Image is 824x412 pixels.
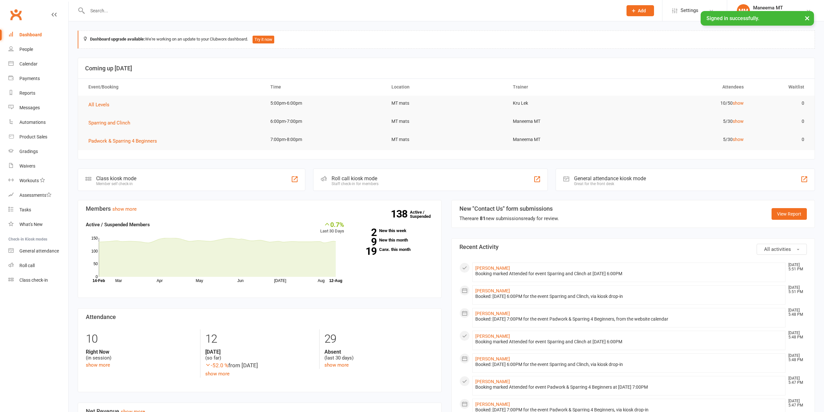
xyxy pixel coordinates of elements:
a: Class kiosk mode [8,273,68,288]
div: from [DATE] [205,361,314,370]
div: Class kiosk mode [96,175,136,182]
a: Calendar [8,57,68,71]
time: [DATE] 5:48 PM [785,331,807,339]
div: Payments [19,76,40,81]
a: show more [324,362,349,368]
td: Kru Lek [507,96,628,111]
a: 9New this month [354,238,434,242]
div: 29 [324,329,434,349]
a: show [733,137,744,142]
div: [PERSON_NAME] Thai [753,11,797,17]
a: 19Canx. this month [354,247,434,252]
a: [PERSON_NAME] [475,311,510,316]
div: Member self check-in [96,182,136,186]
div: (so far) [205,349,314,361]
time: [DATE] 5:47 PM [785,399,807,407]
div: Assessments [19,193,51,198]
div: Waivers [19,163,35,169]
span: Padwork & Sparring 4 Beginners [88,138,157,144]
div: General attendance kiosk mode [574,175,646,182]
div: Staff check-in for members [332,182,378,186]
a: People [8,42,68,57]
a: 138Active / Suspended [410,205,438,223]
a: General attendance kiosk mode [8,244,68,258]
th: Location [386,79,507,95]
div: (last 30 days) [324,349,434,361]
a: Workouts [8,173,68,188]
h3: New "Contact Us" form submissions [459,206,559,212]
div: MM [737,4,750,17]
h3: Members [86,206,434,212]
a: [PERSON_NAME] [475,265,510,271]
strong: [DATE] [205,349,314,355]
td: Maneema MT [507,114,628,129]
th: Trainer [507,79,628,95]
div: Tasks [19,207,31,212]
button: Sparring and Clinch [88,119,135,127]
div: We're working on an update to your Clubworx dashboard. [78,30,815,49]
div: Last 30 Days [320,221,344,235]
span: -52.0 % [205,362,228,369]
a: Clubworx [8,6,24,23]
div: Class check-in [19,277,48,283]
div: General attendance [19,248,59,253]
div: Booking marked Attended for event Sparring and Clinch at [DATE] 6:00PM [475,271,783,277]
button: × [801,11,813,25]
a: Messages [8,100,68,115]
div: Great for the front desk [574,182,646,186]
td: 0 [750,114,810,129]
a: [PERSON_NAME] [475,288,510,293]
div: Dashboard [19,32,42,37]
div: People [19,47,33,52]
div: What's New [19,222,43,227]
div: Booked: [DATE] 7:00PM for the event Padwork & Sparring 4 Beginners, from the website calendar [475,316,783,322]
a: show more [86,362,110,368]
strong: Right Now [86,349,195,355]
th: Attendees [628,79,750,95]
div: 0.7% [320,221,344,228]
div: Roll call kiosk mode [332,175,378,182]
a: Roll call [8,258,68,273]
a: Product Sales [8,130,68,144]
button: All activities [757,244,807,255]
a: show [733,119,744,124]
a: View Report [772,208,807,220]
a: [PERSON_NAME] [475,379,510,384]
a: show more [112,206,137,212]
td: 0 [750,132,810,147]
h3: Attendance [86,314,434,320]
div: Booking marked Attended for event Padwork & Sparring 4 Beginners at [DATE] 7:00PM [475,384,783,390]
a: Gradings [8,144,68,159]
th: Waitlist [750,79,810,95]
span: All Levels [88,102,109,108]
div: (in session) [86,349,195,361]
a: Payments [8,71,68,86]
span: Settings [681,3,698,18]
strong: Dashboard upgrade available: [90,37,145,41]
td: 5/30 [628,132,750,147]
h3: Recent Activity [459,244,807,250]
a: Tasks [8,203,68,217]
button: All Levels [88,101,114,109]
div: Booked: [DATE] 6:00PM for the event Sparring and Clinch, via kiosk drop-in [475,294,783,299]
th: Time [265,79,386,95]
button: Padwork & Sparring 4 Beginners [88,137,162,145]
time: [DATE] 5:48 PM [785,354,807,362]
a: [PERSON_NAME] [475,334,510,339]
div: Reports [19,90,35,96]
strong: Active / Suspended Members [86,222,150,228]
td: 0 [750,96,810,111]
td: 5/30 [628,114,750,129]
div: There are new submissions ready for review. [459,215,559,222]
a: What's New [8,217,68,232]
a: show more [205,371,230,377]
td: MT mats [386,114,507,129]
a: 2New this week [354,229,434,233]
strong: 2 [354,228,377,237]
div: Gradings [19,149,38,154]
span: Sparring and Clinch [88,120,130,126]
a: Waivers [8,159,68,173]
div: Booked: [DATE] 6:00PM for the event Sparring and Clinch, via kiosk drop-in [475,362,783,367]
a: Reports [8,86,68,100]
div: Messages [19,105,40,110]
